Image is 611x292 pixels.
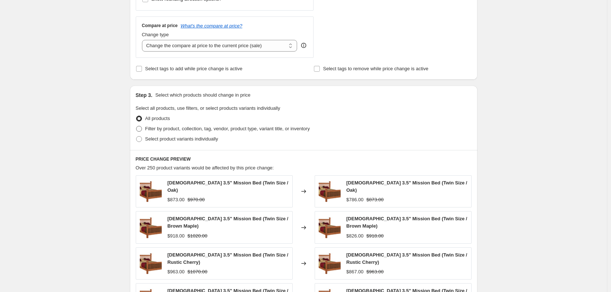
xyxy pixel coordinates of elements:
[188,196,205,203] strike: $970.00
[168,252,288,265] span: [DEMOGRAPHIC_DATA] 3.5" Mission Bed (Twin Size / Rustic Cherry)
[346,180,467,193] span: [DEMOGRAPHIC_DATA] 3.5" Mission Bed (Twin Size / Oak)
[367,232,384,240] strike: $918.00
[136,91,153,99] h2: Step 3.
[145,136,218,142] span: Select product variants individually
[346,252,467,265] span: [DEMOGRAPHIC_DATA] 3.5" Mission Bed (Twin Size / Rustic Cherry)
[323,66,428,71] span: Select tags to remove while price change is active
[346,196,364,203] div: $786.00
[145,66,243,71] span: Select tags to add while price change is active
[319,180,341,202] img: Amish_3.5_Mission_Bed_80x.jpg
[346,216,467,229] span: [DEMOGRAPHIC_DATA] 3.5" Mission Bed (Twin Size / Brown Maple)
[142,32,169,37] span: Change type
[319,252,341,274] img: Amish_3.5_Mission_Bed_80x.jpg
[346,232,364,240] div: $826.00
[136,105,280,111] span: Select all products, use filters, or select products variants individually
[346,268,364,276] div: $867.00
[168,180,288,193] span: [DEMOGRAPHIC_DATA] 3.5" Mission Bed (Twin Size / Oak)
[367,196,384,203] strike: $873.00
[155,91,250,99] p: Select which products should change in price
[367,268,384,276] strike: $963.00
[140,217,162,239] img: Amish_3.5_Mission_Bed_80x.jpg
[140,252,162,274] img: Amish_3.5_Mission_Bed_80x.jpg
[181,23,243,29] button: What's the compare at price?
[136,156,472,162] h6: PRICE CHANGE PREVIEW
[145,126,310,131] span: Filter by product, collection, tag, vendor, product type, variant title, or inventory
[140,180,162,202] img: Amish_3.5_Mission_Bed_80x.jpg
[168,232,185,240] div: $918.00
[136,165,274,171] span: Over 250 product variants would be affected by this price change:
[145,116,170,121] span: All products
[168,216,288,229] span: [DEMOGRAPHIC_DATA] 3.5" Mission Bed (Twin Size / Brown Maple)
[319,217,341,239] img: Amish_3.5_Mission_Bed_80x.jpg
[168,268,185,276] div: $963.00
[188,232,207,240] strike: $1020.00
[188,268,207,276] strike: $1070.00
[168,196,185,203] div: $873.00
[300,42,307,49] div: help
[142,23,178,29] h3: Compare at price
